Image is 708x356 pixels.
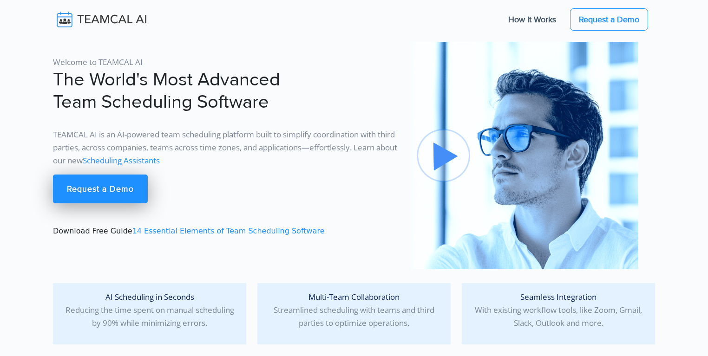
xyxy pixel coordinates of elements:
[265,291,443,330] p: Streamlined scheduling with teams and third parties to optimize operations.
[53,69,400,113] h1: The World's Most Advanced Team Scheduling Software
[83,155,160,166] a: Scheduling Assistants
[47,42,405,269] div: Download Free Guide
[469,291,648,330] p: With existing workflow tools, like Zoom, Gmail, Slack, Outlook and more.
[520,291,597,302] span: Seamless Integration
[308,291,400,302] span: Multi-Team Collaboration
[53,56,400,69] p: Welcome to TEAMCAL AI
[499,10,565,29] a: How It Works
[60,291,239,330] p: Reducing the time spent on manual scheduling by 90% while minimizing errors.
[570,8,648,31] a: Request a Demo
[105,291,194,302] span: AI Scheduling in Seconds
[53,128,400,167] p: TEAMCAL AI is an AI-powered team scheduling platform built to simplify coordination with third pa...
[132,227,325,235] a: 14 Essential Elements of Team Scheduling Software
[411,42,638,269] img: pic
[53,175,148,203] a: Request a Demo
